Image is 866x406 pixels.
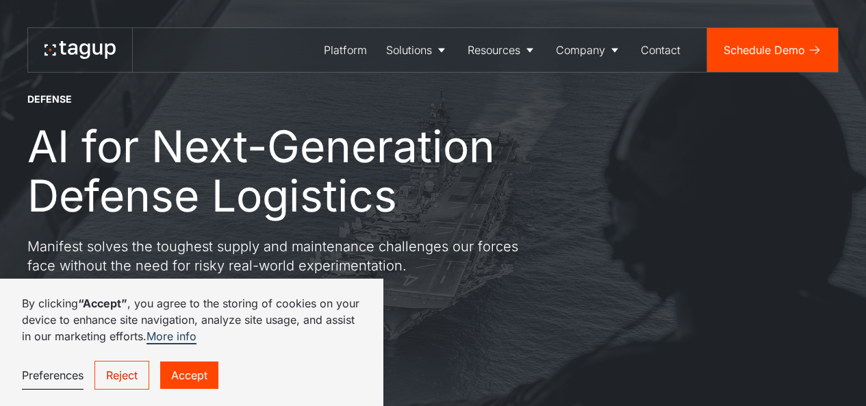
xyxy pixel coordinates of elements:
[27,92,72,106] div: DEFENSE
[147,329,196,344] a: More info
[468,42,520,58] div: Resources
[707,28,838,72] a: Schedule Demo
[78,296,127,310] strong: “Accept”
[386,42,432,58] div: Solutions
[22,361,84,390] a: Preferences
[22,295,361,344] p: By clicking , you agree to the storing of cookies on your device to enhance site navigation, anal...
[458,28,546,72] a: Resources
[377,28,458,72] a: Solutions
[641,42,680,58] div: Contact
[27,237,520,275] p: Manifest solves the toughest supply and maintenance challenges our forces face without the need f...
[546,28,631,72] a: Company
[314,28,377,72] a: Platform
[27,122,602,220] h1: AI for Next-Generation Defense Logistics
[631,28,690,72] a: Contact
[324,42,367,58] div: Platform
[94,361,149,390] a: Reject
[556,42,605,58] div: Company
[724,42,805,58] div: Schedule Demo
[160,361,218,389] a: Accept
